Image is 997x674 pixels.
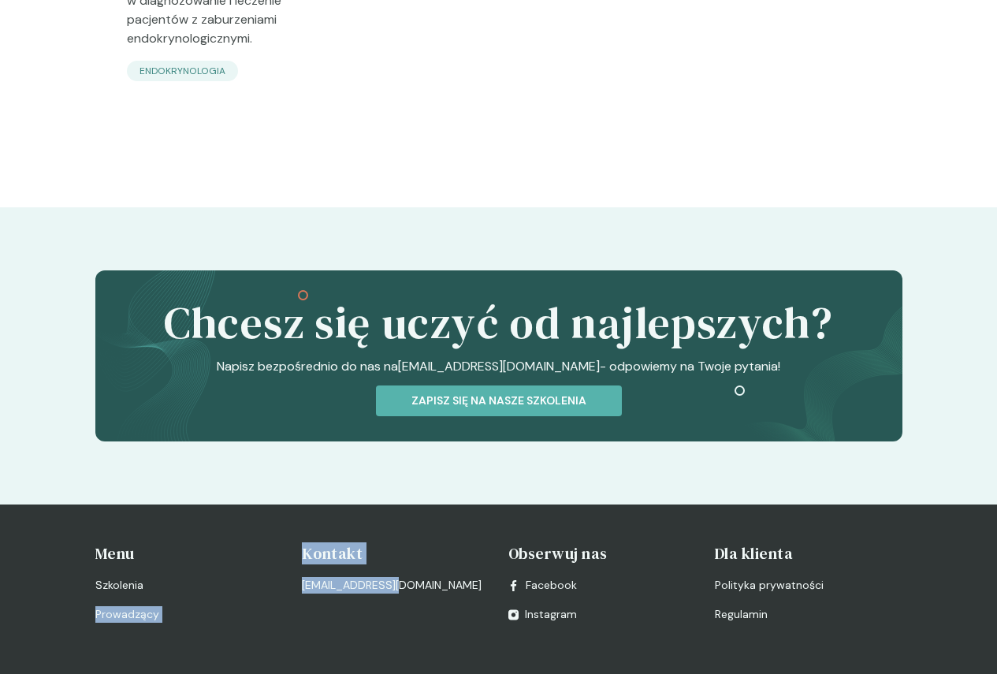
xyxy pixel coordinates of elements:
h2: Chcesz się uczyć od najlepszych? [164,296,834,351]
a: Zapisz się na nasze szkolenia [376,392,622,408]
a: Instagram [508,606,577,623]
span: Regulamin [715,606,768,623]
a: Facebook [508,577,577,594]
h4: Dla klienta [715,542,902,564]
h4: Obserwuj nas [508,542,696,564]
span: Napisz bezpośrednio do nas na - odpowiemy na Twoje pytania! [217,357,780,376]
p: Zapisz się na nasze szkolenia [389,393,608,409]
span: Prowadzący [95,606,159,623]
a: Polityka prywatności [715,577,902,594]
h4: Kontakt [302,542,489,564]
button: Zapisz się na nasze szkolenia [376,385,622,416]
span: Szkolenia [95,577,143,594]
p: endokrynologia [140,64,225,78]
h4: Menu [95,542,283,564]
a: Szkolenia [95,577,283,594]
a: [EMAIL_ADDRESS][DOMAIN_NAME] [398,357,600,376]
a: [EMAIL_ADDRESS][DOMAIN_NAME] [302,577,482,594]
span: Polityka prywatności [715,577,824,594]
a: Prowadzący [95,606,283,623]
a: Regulamin [715,606,902,623]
